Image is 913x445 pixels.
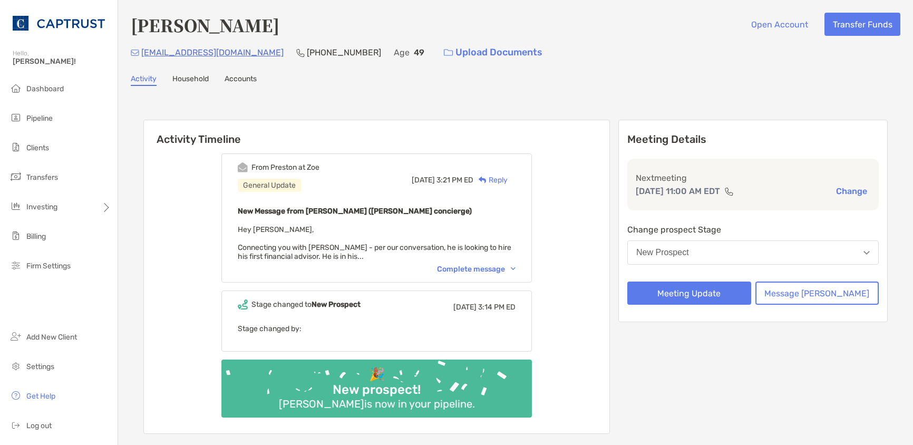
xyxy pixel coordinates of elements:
[394,46,410,59] p: Age
[275,398,479,410] div: [PERSON_NAME] is now in your pipeline.
[26,421,52,430] span: Log out
[26,202,57,211] span: Investing
[312,300,361,309] b: New Prospect
[473,175,508,186] div: Reply
[511,267,516,270] img: Chevron icon
[9,419,22,431] img: logout icon
[131,50,139,56] img: Email Icon
[9,259,22,272] img: firm-settings icon
[296,49,305,57] img: Phone Icon
[13,57,111,66] span: [PERSON_NAME]!
[251,163,319,172] div: From Preston at Zoe
[437,265,516,274] div: Complete message
[238,162,248,172] img: Event icon
[414,46,424,59] p: 49
[26,114,53,123] span: Pipeline
[453,303,477,312] span: [DATE]
[627,223,879,236] p: Change prospect Stage
[225,74,257,86] a: Accounts
[627,240,879,265] button: New Prospect
[636,248,689,257] div: New Prospect
[9,360,22,372] img: settings icon
[478,303,516,312] span: 3:14 PM ED
[238,225,511,261] span: Hey [PERSON_NAME], Connecting you with [PERSON_NAME] - per our conversation, he is looking to hir...
[26,232,46,241] span: Billing
[238,179,301,192] div: General Update
[437,41,549,64] a: Upload Documents
[26,333,77,342] span: Add New Client
[26,143,49,152] span: Clients
[9,330,22,343] img: add_new_client icon
[238,299,248,309] img: Event icon
[636,185,720,198] p: [DATE] 11:00 AM EDT
[26,392,55,401] span: Get Help
[444,49,453,56] img: button icon
[238,322,516,335] p: Stage changed by:
[26,173,58,182] span: Transfers
[144,120,609,146] h6: Activity Timeline
[26,362,54,371] span: Settings
[9,200,22,212] img: investing icon
[9,389,22,402] img: get-help icon
[172,74,209,86] a: Household
[636,171,870,185] p: Next meeting
[436,176,473,185] span: 3:21 PM ED
[743,13,816,36] button: Open Account
[238,207,472,216] b: New Message from [PERSON_NAME] ([PERSON_NAME] concierge)
[9,229,22,242] img: billing icon
[627,133,879,146] p: Meeting Details
[479,177,487,183] img: Reply icon
[833,186,870,197] button: Change
[365,367,389,382] div: 🎉
[824,13,900,36] button: Transfer Funds
[724,187,734,196] img: communication type
[9,170,22,183] img: transfers icon
[131,74,157,86] a: Activity
[412,176,435,185] span: [DATE]
[328,382,425,398] div: New prospect!
[307,46,381,59] p: [PHONE_NUMBER]
[131,13,279,37] h4: [PERSON_NAME]
[26,262,71,270] span: Firm Settings
[9,141,22,153] img: clients icon
[221,360,532,409] img: Confetti
[755,282,879,305] button: Message [PERSON_NAME]
[13,4,105,42] img: CAPTRUST Logo
[9,82,22,94] img: dashboard icon
[627,282,751,305] button: Meeting Update
[26,84,64,93] span: Dashboard
[9,111,22,124] img: pipeline icon
[141,46,284,59] p: [EMAIL_ADDRESS][DOMAIN_NAME]
[251,300,361,309] div: Stage changed to
[863,251,870,255] img: Open dropdown arrow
